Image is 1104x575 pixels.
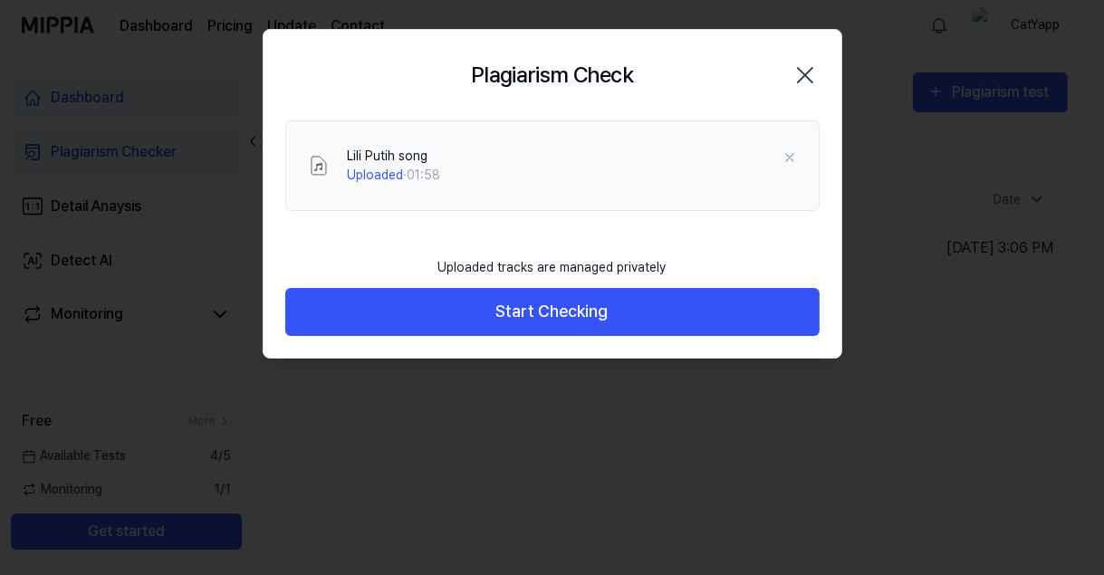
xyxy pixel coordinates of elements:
button: Start Checking [285,288,820,336]
span: Uploaded [348,168,404,182]
div: Uploaded tracks are managed privately [427,247,677,288]
h2: Plagiarism Check [471,59,633,91]
div: Lili Putih song [348,147,441,166]
div: · 01:58 [348,166,441,185]
img: File Select [308,155,330,177]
